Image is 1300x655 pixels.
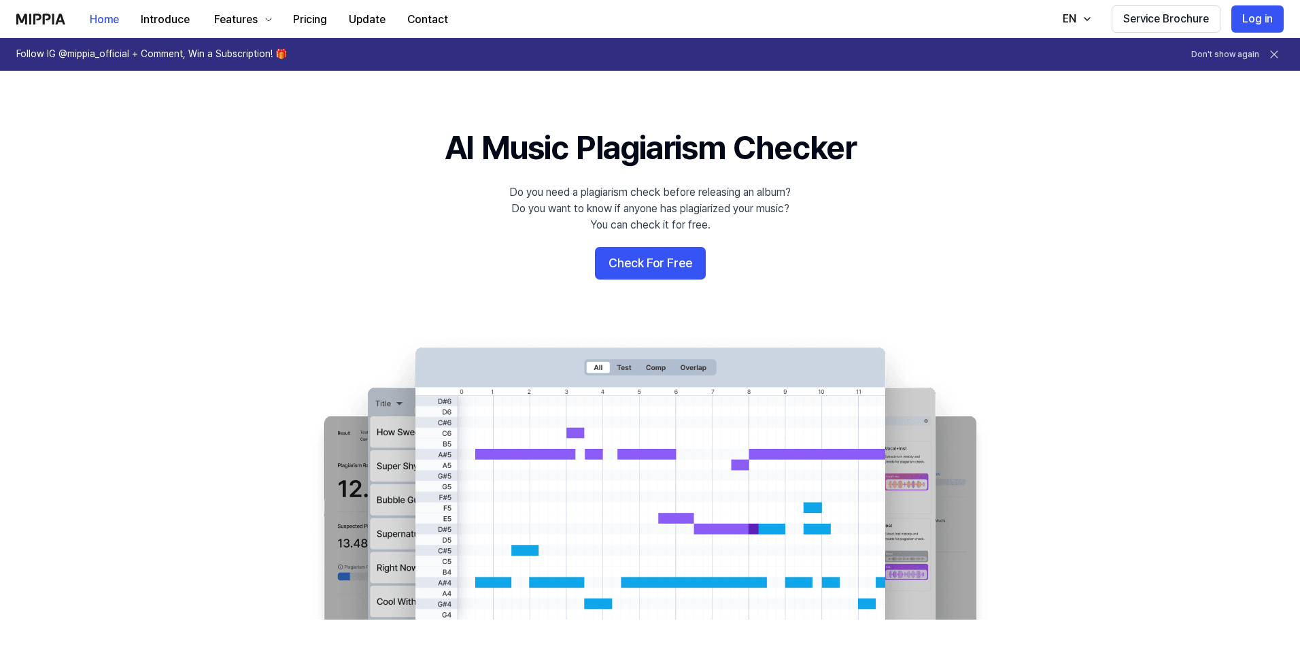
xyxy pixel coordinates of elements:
[79,1,130,38] a: Home
[595,247,706,280] button: Check For Free
[16,48,287,61] h1: Follow IG @mippia_official + Comment, Win a Subscription! 🎁
[79,6,130,33] button: Home
[445,125,856,171] h1: AI Music Plagiarism Checker
[1049,5,1101,33] button: EN
[296,334,1004,620] img: main Image
[130,6,201,33] button: Introduce
[509,184,791,233] div: Do you need a plagiarism check before releasing an album? Do you want to know if anyone has plagi...
[1060,11,1079,27] div: EN
[338,6,396,33] button: Update
[201,6,282,33] button: Features
[16,14,65,24] img: logo
[1191,49,1259,61] button: Don't show again
[211,12,260,28] div: Features
[1112,5,1220,33] button: Service Brochure
[1231,5,1284,33] button: Log in
[282,6,338,33] button: Pricing
[338,1,396,38] a: Update
[396,6,459,33] button: Contact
